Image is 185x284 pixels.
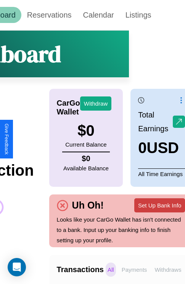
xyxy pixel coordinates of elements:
[138,108,173,135] p: Total Earnings
[4,124,9,155] div: Give Feedback
[106,263,116,277] p: All
[138,139,185,157] h3: 0 USD
[21,7,77,23] a: Reservations
[65,139,106,150] p: Current Balance
[77,7,120,23] a: Calendar
[68,200,108,211] h4: Uh Oh!
[153,263,183,277] p: Withdraws
[120,263,149,277] p: Payments
[57,99,80,116] h4: CarGo Wallet
[8,258,26,276] div: Open Intercom Messenger
[80,96,112,111] button: Withdraw
[63,163,109,173] p: Available Balance
[57,265,104,274] h4: Transactions
[134,198,185,212] button: Set Up Bank Info
[120,7,157,23] a: Listings
[138,168,185,179] p: All Time Earnings
[65,122,106,139] h3: $ 0
[63,154,109,163] h4: $ 0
